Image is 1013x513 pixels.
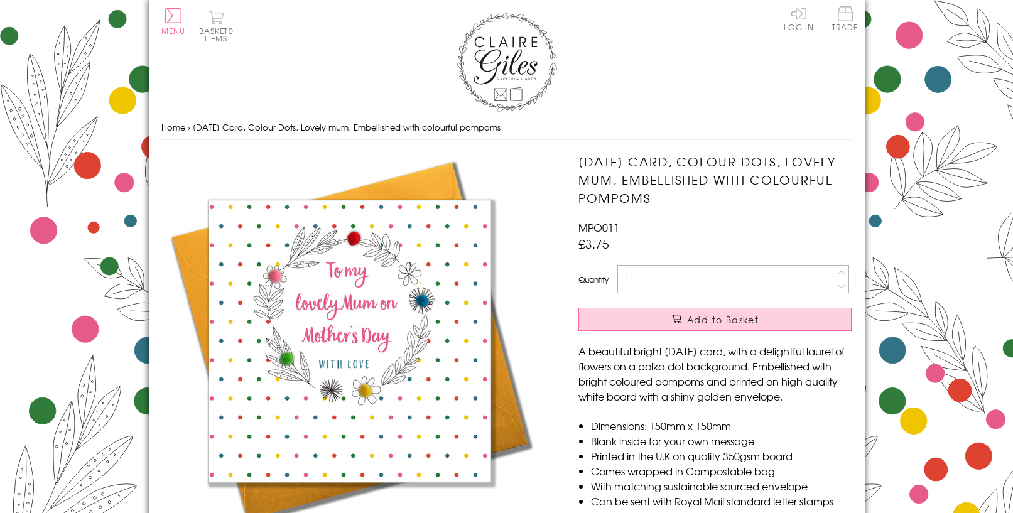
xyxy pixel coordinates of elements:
a: Trade [832,6,859,33]
span: › [188,121,190,133]
li: Can be sent with Royal Mail standard letter stamps [591,494,852,509]
label: Quantity [578,274,609,285]
span: Trade [832,6,859,31]
span: Menu [161,25,186,36]
span: 0 items [205,25,234,44]
button: Basket0 items [199,10,234,42]
li: With matching sustainable sourced envelope [591,478,852,494]
p: A beautiful bright [DATE] card, with a delightful laurel of flowers on a polka dot background. Em... [578,343,852,404]
span: Add to Basket [687,313,759,326]
li: Dimensions: 150mm x 150mm [591,418,852,433]
span: [DATE] Card, Colour Dots, Lovely mum, Embellished with colourful pompoms [193,121,501,133]
span: MPO011 [578,220,619,235]
a: Home [161,121,185,133]
li: Blank inside for your own message [591,433,852,448]
li: Printed in the U.K on quality 350gsm board [591,448,852,463]
span: £3.75 [578,235,609,252]
h1: [DATE] Card, Colour Dots, Lovely mum, Embellished with colourful pompoms [578,153,852,207]
nav: breadcrumbs [161,115,852,141]
li: Comes wrapped in Compostable bag [591,463,852,478]
button: Menu [161,8,186,35]
button: Add to Basket [578,308,852,331]
a: Log In [784,6,814,31]
img: Claire Giles Greetings Cards [457,13,557,112]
